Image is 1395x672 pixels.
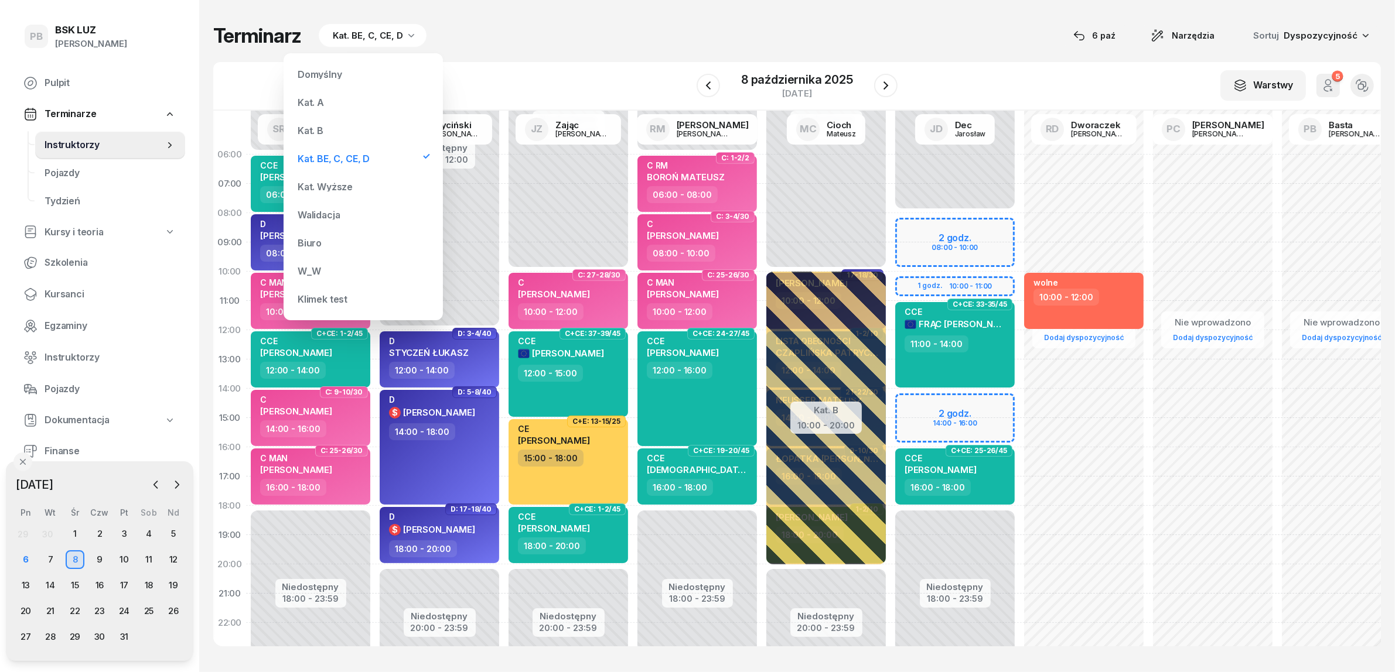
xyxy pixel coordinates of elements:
[1071,121,1127,129] div: Dworaczek
[927,591,984,604] div: 18:00 - 23:59
[451,508,492,510] span: D: 17-18/40
[139,524,158,543] div: 4
[14,101,185,128] a: Terminarze
[647,479,713,496] div: 16:00 - 18:00
[298,210,340,220] div: Walidacja
[1034,277,1058,287] div: wolne
[38,508,63,517] div: Wt
[647,347,719,358] span: [PERSON_NAME]
[647,230,719,241] span: [PERSON_NAME]
[1297,313,1386,347] button: Nie wprowadzonoDodaj dyspozycyjność
[647,303,712,320] div: 10:00 - 12:00
[164,550,183,569] div: 12
[41,628,60,646] div: 28
[260,186,331,203] div: 06:00 - 08:00
[800,124,817,134] span: MC
[647,362,712,379] div: 12:00 - 16:00
[389,395,475,404] div: D
[1284,30,1358,41] span: Dyspozycyjność
[90,550,109,569] div: 9
[260,406,332,417] span: [PERSON_NAME]
[282,582,339,591] div: Niedostępny
[115,550,134,569] div: 10
[90,602,109,620] div: 23
[90,576,109,595] div: 16
[45,225,104,240] span: Kursy i teoria
[919,318,1016,330] span: FRĄC [PERSON_NAME]
[213,433,246,462] div: 16:00
[16,550,35,569] div: 6
[213,286,246,316] div: 11:00
[213,345,246,374] div: 13:00
[797,403,855,430] button: Kat. B10:00 - 20:00
[1289,114,1394,145] a: PBBasta[PERSON_NAME]
[693,450,749,452] span: C+CE: 19-20/45
[518,523,590,534] span: [PERSON_NAME]
[213,374,246,403] div: 14:00
[16,576,35,595] div: 13
[45,194,176,209] span: Tydzień
[927,580,984,606] button: Niedostępny18:00 - 23:59
[45,350,176,365] span: Instruktorzy
[315,24,427,47] button: Kat. BE, C, CE, D
[555,121,612,129] div: Zając
[115,576,134,595] div: 17
[11,475,58,494] span: [DATE]
[213,520,246,550] div: 19:00
[905,335,968,352] div: 11:00 - 14:00
[518,512,590,522] div: CCE
[55,36,127,52] div: [PERSON_NAME]
[797,609,855,635] button: Niedostępny20:00 - 23:59
[41,576,60,595] div: 14
[905,479,971,496] div: 16:00 - 18:00
[1304,124,1316,134] span: PB
[115,602,134,620] div: 24
[797,612,855,620] div: Niedostępny
[1192,130,1249,138] div: [PERSON_NAME]
[927,582,984,591] div: Niedostępny
[518,365,583,382] div: 12:00 - 15:00
[647,172,725,183] span: BOROŃ MATEUSZ
[531,124,543,134] span: JZ
[45,413,110,428] span: Dokumentacja
[260,362,326,379] div: 12:00 - 14:00
[389,540,457,557] div: 18:00 - 20:00
[213,316,246,345] div: 12:00
[1329,121,1385,129] div: Basta
[41,550,60,569] div: 7
[14,249,185,277] a: Szkolenia
[797,403,855,418] div: Kat. B
[298,98,324,107] div: Kat. A
[955,130,986,138] div: Jarosław
[1063,24,1126,47] button: 6 paź
[1039,331,1128,344] a: Dodaj dyspozycyjność
[213,140,246,169] div: 06:00
[1239,23,1381,48] button: Sortuj Dyspozycyjność
[45,255,176,270] span: Szkolenia
[115,628,134,646] div: 31
[14,437,185,465] a: Finanse
[260,245,329,262] div: 08:00 - 10:00
[260,160,332,170] div: CCE
[518,424,590,434] div: CE
[35,159,185,187] a: Pojazdy
[1167,124,1181,134] span: PC
[1071,130,1127,138] div: [PERSON_NAME]
[13,508,38,517] div: Pn
[258,114,363,145] a: SRRóg[PERSON_NAME]
[787,114,865,145] a: MCCiochMateusz
[14,344,185,372] a: Instruktorzy
[55,25,127,35] div: BSK LUZ
[282,591,339,604] div: 18:00 - 23:59
[565,332,620,335] span: C+CE: 37-39/45
[951,450,1007,452] span: C+CE: 25-26/45
[1332,71,1343,82] div: 5
[260,172,332,183] span: [PERSON_NAME]
[63,508,87,517] div: Śr
[90,628,109,646] div: 30
[213,198,246,228] div: 08:00
[392,409,398,417] span: $
[741,89,853,98] div: [DATE]
[213,462,246,491] div: 17:00
[1073,29,1116,43] div: 6 paź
